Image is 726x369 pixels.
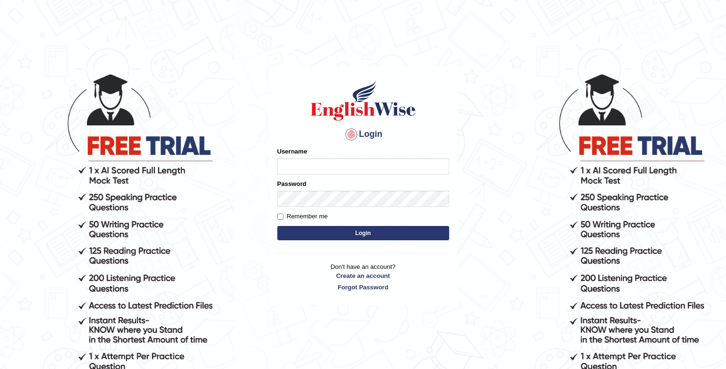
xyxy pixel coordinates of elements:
[309,79,418,122] img: Logo of English Wise sign in for intelligent practice with AI
[277,214,284,220] input: Remember me
[277,127,449,142] h4: Login
[277,147,307,156] label: Username
[277,226,449,240] button: Login
[277,212,328,221] label: Remember me
[277,262,449,292] p: Don't have an account?
[277,271,449,280] a: Create an account
[277,283,449,292] a: Forgot Password
[277,179,306,188] label: Password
